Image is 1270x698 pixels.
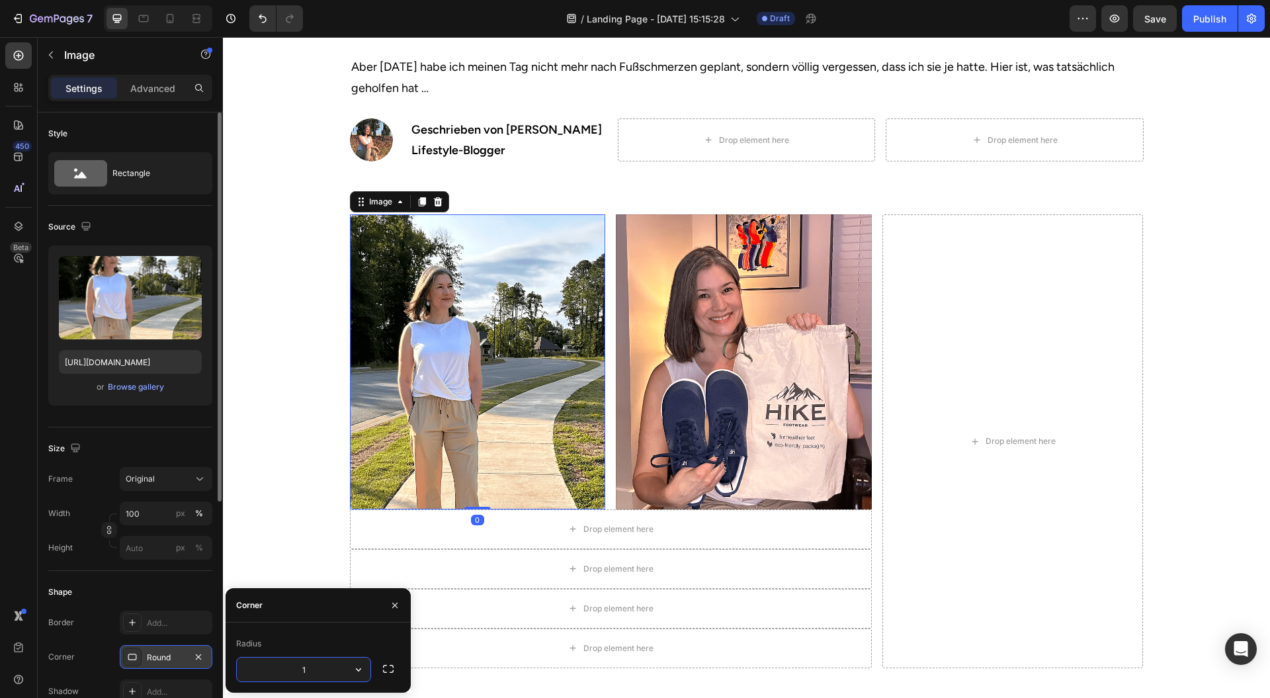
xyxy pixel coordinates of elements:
[130,81,175,95] p: Advanced
[48,651,75,663] div: Corner
[144,159,172,171] div: Image
[97,379,105,395] span: or
[393,177,649,472] img: gempages_578977757858366233-b68f9d6f-ada0-4a52-9d08-8abe6a6fdaec.png
[237,658,370,681] input: Auto
[1193,12,1226,26] div: Publish
[236,599,263,611] div: Corner
[360,487,431,498] div: Drop element here
[1144,13,1166,24] span: Save
[191,540,207,556] button: px
[48,473,73,485] label: Frame
[108,381,164,393] div: Browse gallery
[1225,633,1257,665] div: Open Intercom Messenger
[147,617,209,629] div: Add...
[107,380,165,394] button: Browse gallery
[173,505,189,521] button: %
[249,5,303,32] div: Undo/Redo
[59,256,202,339] img: preview-image
[360,566,431,577] div: Drop element here
[496,98,566,109] div: Drop element here
[147,652,185,664] div: Round
[770,13,790,24] span: Draft
[581,12,584,26] span: /
[126,473,155,485] span: Original
[48,617,74,629] div: Border
[120,536,212,560] input: px%
[48,685,79,697] div: Shadow
[87,11,93,26] p: 7
[360,527,431,537] div: Drop element here
[173,540,189,556] button: %
[48,440,83,458] div: Size
[48,507,70,519] label: Width
[1182,5,1238,32] button: Publish
[236,638,261,650] div: Radius
[5,5,99,32] button: 7
[48,218,94,236] div: Source
[765,98,835,109] div: Drop element here
[147,686,209,698] div: Add...
[64,47,177,63] p: Image
[127,177,383,472] img: gempages_578977757858366233-baedaf0c-5c3c-4735-9180-290fb9126f13.png
[360,606,431,617] div: Drop element here
[59,350,202,374] input: https://example.com/image.jpg
[120,467,212,491] button: Original
[176,507,185,519] div: px
[120,502,212,525] input: px%
[195,507,203,519] div: %
[48,542,73,554] label: Height
[48,128,67,140] div: Style
[763,399,833,410] div: Drop element here
[1133,5,1177,32] button: Save
[223,37,1270,698] iframe: Design area
[112,158,193,189] div: Rectangle
[48,586,72,598] div: Shape
[248,478,261,488] div: 0
[587,12,725,26] span: Landing Page - [DATE] 15:15:28
[191,505,207,521] button: px
[65,81,103,95] p: Settings
[195,542,203,554] div: %
[176,542,185,554] div: px
[13,141,32,152] div: 450
[10,242,32,253] div: Beta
